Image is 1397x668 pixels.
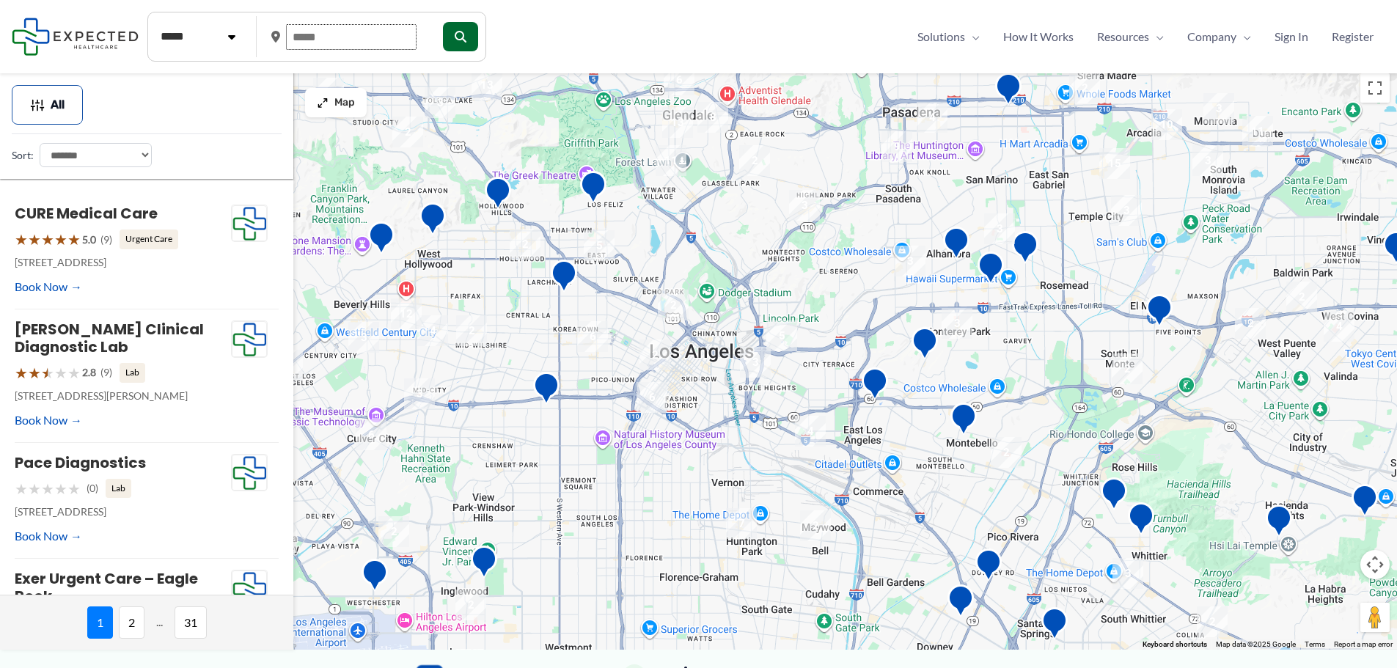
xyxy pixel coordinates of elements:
div: Monterey Park Hospital AHMC [912,327,938,364]
div: Inglewood Advanced Imaging [471,546,497,583]
button: Toggle fullscreen view [1360,73,1390,103]
a: [PERSON_NAME] Clinical Diagnostic Lab [15,319,204,357]
div: 2 [658,290,689,320]
div: 2 [456,315,487,346]
div: Diagnostic Medical Group [1352,484,1378,521]
span: 2 [119,606,144,639]
div: Mantro Mobile Imaging Llc [1128,502,1154,540]
span: (9) [100,363,112,382]
div: 5 [766,320,797,351]
div: 2 [739,145,770,176]
div: Montebello Advanced Imaging [950,403,977,440]
span: ... [150,606,169,639]
div: 12 [391,298,422,329]
div: Sunset Diagnostic Radiology [368,221,395,259]
span: All [51,100,65,110]
div: 6 [664,65,694,95]
div: 3 [1111,195,1142,226]
span: ★ [67,226,81,253]
div: 2 [800,510,831,541]
span: Urgent Care [120,230,178,249]
div: 4 [1324,311,1354,342]
a: Terms (opens in new tab) [1305,640,1325,648]
span: ★ [41,226,54,253]
span: Resources [1097,26,1149,48]
button: Drag Pegman onto the map to open Street View [1360,603,1390,632]
span: Solutions [917,26,965,48]
span: ★ [28,226,41,253]
a: ResourcesMenu Toggle [1085,26,1176,48]
span: 1 [87,606,113,639]
span: ★ [54,359,67,386]
button: Keyboard shortcuts [1143,639,1207,650]
div: 2 [1069,73,1100,103]
img: Expected Healthcare Logo [232,205,267,242]
p: [STREET_ADDRESS] [15,253,231,272]
span: (9) [100,230,112,249]
span: 2.8 [82,363,96,382]
span: Map data ©2025 Google [1216,640,1296,648]
span: Company [1187,26,1236,48]
div: 3 [984,213,1015,244]
div: 4 [417,315,448,346]
button: Map [305,88,367,117]
a: Register [1320,26,1385,48]
div: 10 [313,78,344,109]
img: Expected Healthcare Logo [232,570,267,607]
div: 2 [1286,282,1317,312]
p: [STREET_ADDRESS][PERSON_NAME] [15,386,231,405]
span: (0) [87,479,98,498]
span: 5.0 [82,230,96,249]
span: ★ [41,475,54,502]
div: Montes Medical Group, Inc. [1101,477,1127,515]
div: 2 [378,516,409,547]
div: 15 [1099,148,1130,179]
div: 2 [392,117,423,147]
span: Menu Toggle [965,26,980,48]
a: SolutionsMenu Toggle [906,26,991,48]
div: 9 [881,131,912,162]
span: ★ [67,359,81,386]
span: Lab [120,363,145,382]
div: 2 [1197,606,1228,637]
div: 2 [510,229,540,260]
a: Sign In [1263,26,1320,48]
div: 3 [789,190,820,221]
div: 3 [1203,93,1234,124]
a: Report a map error [1334,640,1393,648]
a: Exer Urgent Care – Eagle Rock [15,568,198,606]
span: Lab [106,479,131,498]
div: Green Light Imaging [975,548,1002,586]
div: Western Diagnostic Radiology by RADDICO &#8211; Central LA [551,260,577,297]
div: Centrelake Imaging &#8211; El Monte [1146,294,1173,331]
span: How It Works [1003,26,1074,48]
div: 2 [639,339,670,370]
a: Pace Diagnostics [15,452,146,473]
div: 2 [991,437,1022,468]
div: Synergy Imaging Center [978,252,1004,289]
span: ★ [54,475,67,502]
div: 3 [266,522,297,553]
div: Western Convalescent Hospital [533,372,560,409]
a: CURE Medical Care [15,203,158,224]
button: Map camera controls [1360,550,1390,579]
div: 2 [455,590,486,620]
span: ★ [54,226,67,253]
img: Maximize [317,97,329,109]
div: 6 [637,382,667,413]
div: 13 [662,107,693,138]
div: 3 [425,87,455,118]
span: Map [334,97,355,109]
div: 10 [1151,109,1182,140]
a: Book Now [15,409,82,431]
a: Book Now [15,276,82,298]
div: 13 [472,70,502,100]
img: Expected Healthcare Logo [232,321,267,358]
div: Pacific Medical Imaging [1041,607,1068,645]
span: ★ [28,475,41,502]
div: 3 [1192,145,1223,176]
div: Westchester Advanced Imaging [362,559,388,596]
span: ★ [15,359,28,386]
span: Register [1332,26,1374,48]
div: 3 [942,308,972,339]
